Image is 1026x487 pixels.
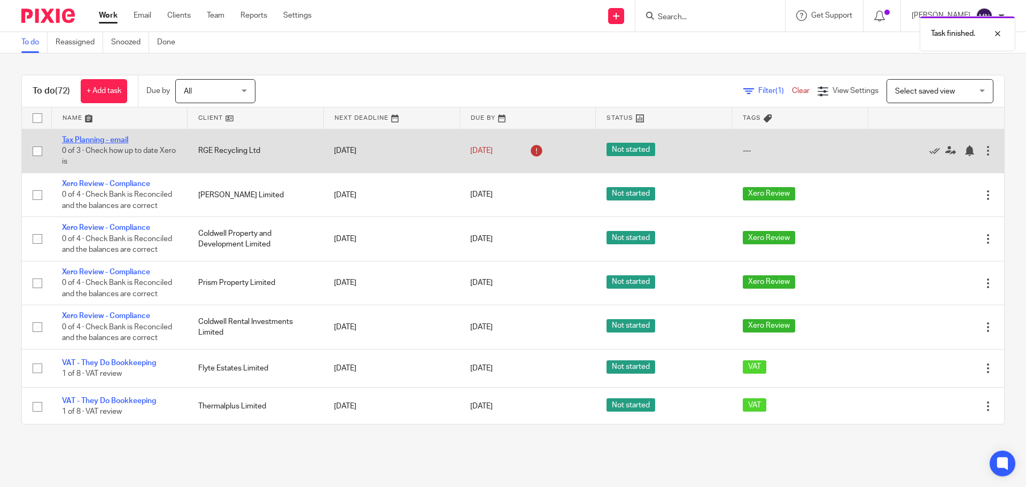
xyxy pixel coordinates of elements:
[62,323,172,342] span: 0 of 4 · Check Bank is Reconciled and the balances are correct
[62,147,176,166] span: 0 of 3 · Check how up to date Xero is
[188,388,324,426] td: Thermalplus Limited
[743,398,766,412] span: VAT
[323,349,460,387] td: [DATE]
[134,10,151,21] a: Email
[188,217,324,261] td: Coldwell Property and Development Limited
[240,10,267,21] a: Reports
[323,173,460,217] td: [DATE]
[323,217,460,261] td: [DATE]
[607,319,655,333] span: Not started
[146,86,170,96] p: Due by
[607,275,655,289] span: Not started
[62,408,122,416] span: 1 of 8 · VAT review
[81,79,127,103] a: + Add task
[929,145,945,156] a: Mark as done
[56,32,103,53] a: Reassigned
[470,280,493,287] span: [DATE]
[470,235,493,243] span: [DATE]
[157,32,183,53] a: Done
[470,403,493,410] span: [DATE]
[62,359,156,367] a: VAT - They Do Bookkeeping
[323,305,460,349] td: [DATE]
[62,224,150,231] a: Xero Review - Compliance
[743,231,795,244] span: Xero Review
[188,173,324,217] td: [PERSON_NAME] Limited
[743,360,766,374] span: VAT
[470,147,493,154] span: [DATE]
[323,388,460,426] td: [DATE]
[607,360,655,374] span: Not started
[758,87,792,95] span: Filter
[895,88,955,95] span: Select saved view
[775,87,784,95] span: (1)
[188,305,324,349] td: Coldwell Rental Investments Limited
[470,365,493,372] span: [DATE]
[99,10,118,21] a: Work
[62,235,172,254] span: 0 of 4 · Check Bank is Reconciled and the balances are correct
[62,312,150,320] a: Xero Review - Compliance
[470,191,493,199] span: [DATE]
[21,9,75,23] img: Pixie
[323,129,460,173] td: [DATE]
[607,187,655,200] span: Not started
[188,349,324,387] td: Flyte Estates Limited
[283,10,312,21] a: Settings
[62,397,156,405] a: VAT - They Do Bookkeeping
[62,180,150,188] a: Xero Review - Compliance
[111,32,149,53] a: Snoozed
[188,129,324,173] td: RGE Recycling Ltd
[607,398,655,412] span: Not started
[55,87,70,95] span: (72)
[21,32,48,53] a: To do
[167,10,191,21] a: Clients
[184,88,192,95] span: All
[743,187,795,200] span: Xero Review
[833,87,879,95] span: View Settings
[62,279,172,298] span: 0 of 4 · Check Bank is Reconciled and the balances are correct
[470,323,493,331] span: [DATE]
[188,261,324,305] td: Prism Property Limited
[62,370,122,377] span: 1 of 8 · VAT review
[792,87,810,95] a: Clear
[607,143,655,156] span: Not started
[743,145,858,156] div: ---
[33,86,70,97] h1: To do
[207,10,224,21] a: Team
[607,231,655,244] span: Not started
[323,261,460,305] td: [DATE]
[743,115,761,121] span: Tags
[62,268,150,276] a: Xero Review - Compliance
[743,275,795,289] span: Xero Review
[976,7,993,25] img: svg%3E
[62,136,128,144] a: Tax Planning - email
[62,191,172,210] span: 0 of 4 · Check Bank is Reconciled and the balances are correct
[743,319,795,333] span: Xero Review
[931,28,975,39] p: Task finished.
